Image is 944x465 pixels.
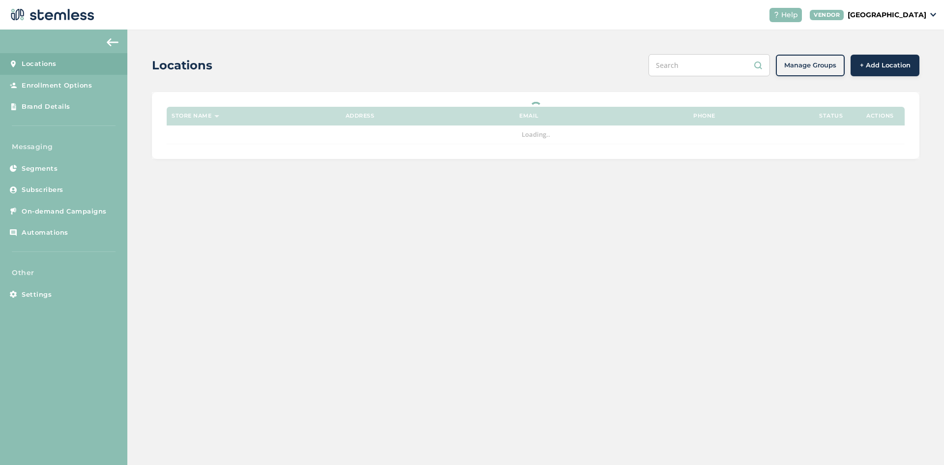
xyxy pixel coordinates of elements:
span: Subscribers [22,185,63,195]
img: icon-help-white-03924b79.svg [773,12,779,18]
span: + Add Location [860,61,911,70]
img: logo-dark-0685b13c.svg [8,5,94,25]
button: Manage Groups [776,55,845,76]
span: Enrollment Options [22,81,92,91]
span: Segments [22,164,58,174]
p: [GEOGRAPHIC_DATA] [848,10,926,20]
span: Automations [22,228,68,238]
img: icon-arrow-back-accent-c549486e.svg [107,38,118,46]
span: Locations [22,59,57,69]
span: Settings [22,290,52,300]
h2: Locations [152,57,212,74]
span: Brand Details [22,102,70,112]
span: Manage Groups [784,61,836,70]
div: VENDOR [810,10,844,20]
img: icon_down-arrow-small-66adaf34.svg [930,13,936,17]
span: On-demand Campaigns [22,207,107,217]
span: Help [781,10,798,20]
button: + Add Location [851,55,919,76]
input: Search [649,54,770,76]
iframe: Chat Widget [895,418,944,465]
